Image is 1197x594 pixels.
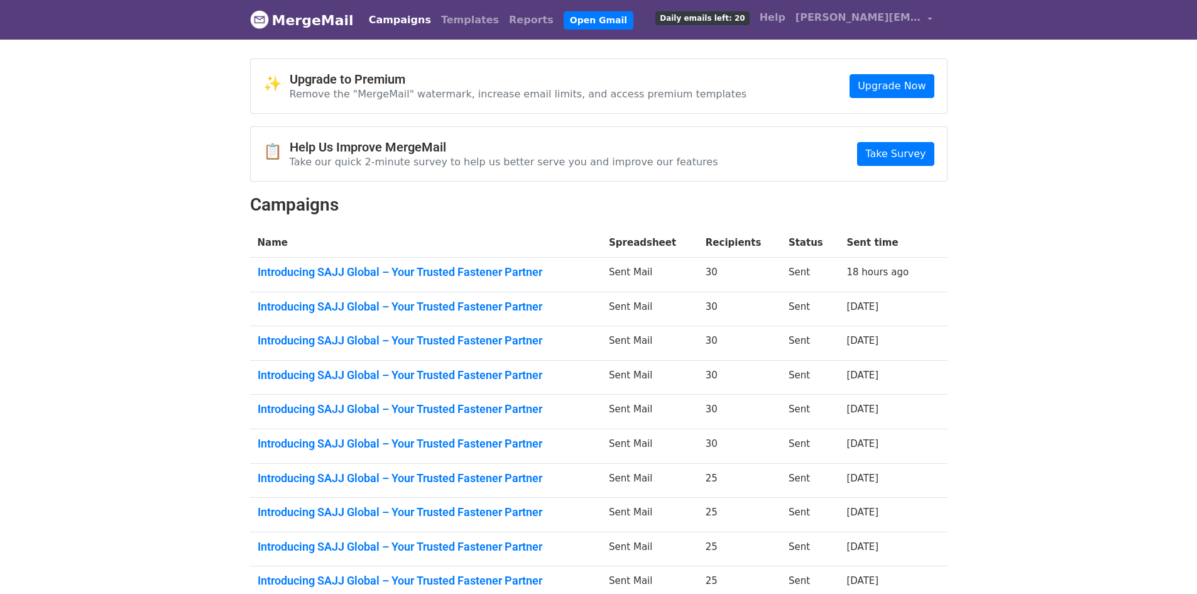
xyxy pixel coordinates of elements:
[250,7,354,33] a: MergeMail
[795,10,921,25] span: [PERSON_NAME][EMAIL_ADDRESS][DOMAIN_NAME]
[250,228,602,258] th: Name
[790,5,937,35] a: [PERSON_NAME][EMAIL_ADDRESS][DOMAIN_NAME]
[698,498,781,532] td: 25
[258,300,594,314] a: Introducing SAJJ Global – Your Trusted Fastener Partner
[850,74,934,98] a: Upgrade Now
[564,11,633,30] a: Open Gmail
[781,429,839,464] td: Sent
[258,471,594,485] a: Introducing SAJJ Global – Your Trusted Fastener Partner
[781,532,839,566] td: Sent
[781,292,839,326] td: Sent
[258,574,594,588] a: Introducing SAJJ Global – Your Trusted Fastener Partner
[650,5,754,30] a: Daily emails left: 20
[601,463,698,498] td: Sent Mail
[290,87,747,101] p: Remove the "MergeMail" watermark, increase email limits, and access premium templates
[698,360,781,395] td: 30
[601,395,698,429] td: Sent Mail
[504,8,559,33] a: Reports
[258,402,594,416] a: Introducing SAJJ Global – Your Trusted Fastener Partner
[250,10,269,29] img: MergeMail logo
[250,194,948,216] h2: Campaigns
[698,532,781,566] td: 25
[698,326,781,361] td: 30
[698,429,781,464] td: 30
[857,142,934,166] a: Take Survey
[846,370,878,381] a: [DATE]
[781,360,839,395] td: Sent
[781,326,839,361] td: Sent
[258,540,594,554] a: Introducing SAJJ Global – Your Trusted Fastener Partner
[781,463,839,498] td: Sent
[601,360,698,395] td: Sent Mail
[755,5,790,30] a: Help
[781,258,839,292] td: Sent
[846,404,878,415] a: [DATE]
[846,438,878,449] a: [DATE]
[263,143,290,161] span: 📋
[846,541,878,553] a: [DATE]
[698,292,781,326] td: 30
[698,395,781,429] td: 30
[846,507,878,518] a: [DATE]
[258,368,594,382] a: Introducing SAJJ Global – Your Trusted Fastener Partner
[601,258,698,292] td: Sent Mail
[601,292,698,326] td: Sent Mail
[290,140,718,155] h4: Help Us Improve MergeMail
[698,258,781,292] td: 30
[290,72,747,87] h4: Upgrade to Premium
[781,395,839,429] td: Sent
[258,334,594,348] a: Introducing SAJJ Global – Your Trusted Fastener Partner
[846,267,909,278] a: 18 hours ago
[436,8,504,33] a: Templates
[781,228,839,258] th: Status
[364,8,436,33] a: Campaigns
[846,301,878,312] a: [DATE]
[698,463,781,498] td: 25
[601,429,698,464] td: Sent Mail
[290,155,718,168] p: Take our quick 2-minute survey to help us better serve you and improve our features
[846,575,878,586] a: [DATE]
[839,228,929,258] th: Sent time
[258,437,594,451] a: Introducing SAJJ Global – Your Trusted Fastener Partner
[846,473,878,484] a: [DATE]
[601,532,698,566] td: Sent Mail
[258,265,594,279] a: Introducing SAJJ Global – Your Trusted Fastener Partner
[601,326,698,361] td: Sent Mail
[263,75,290,93] span: ✨
[655,11,749,25] span: Daily emails left: 20
[846,335,878,346] a: [DATE]
[258,505,594,519] a: Introducing SAJJ Global – Your Trusted Fastener Partner
[698,228,781,258] th: Recipients
[601,498,698,532] td: Sent Mail
[781,498,839,532] td: Sent
[601,228,698,258] th: Spreadsheet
